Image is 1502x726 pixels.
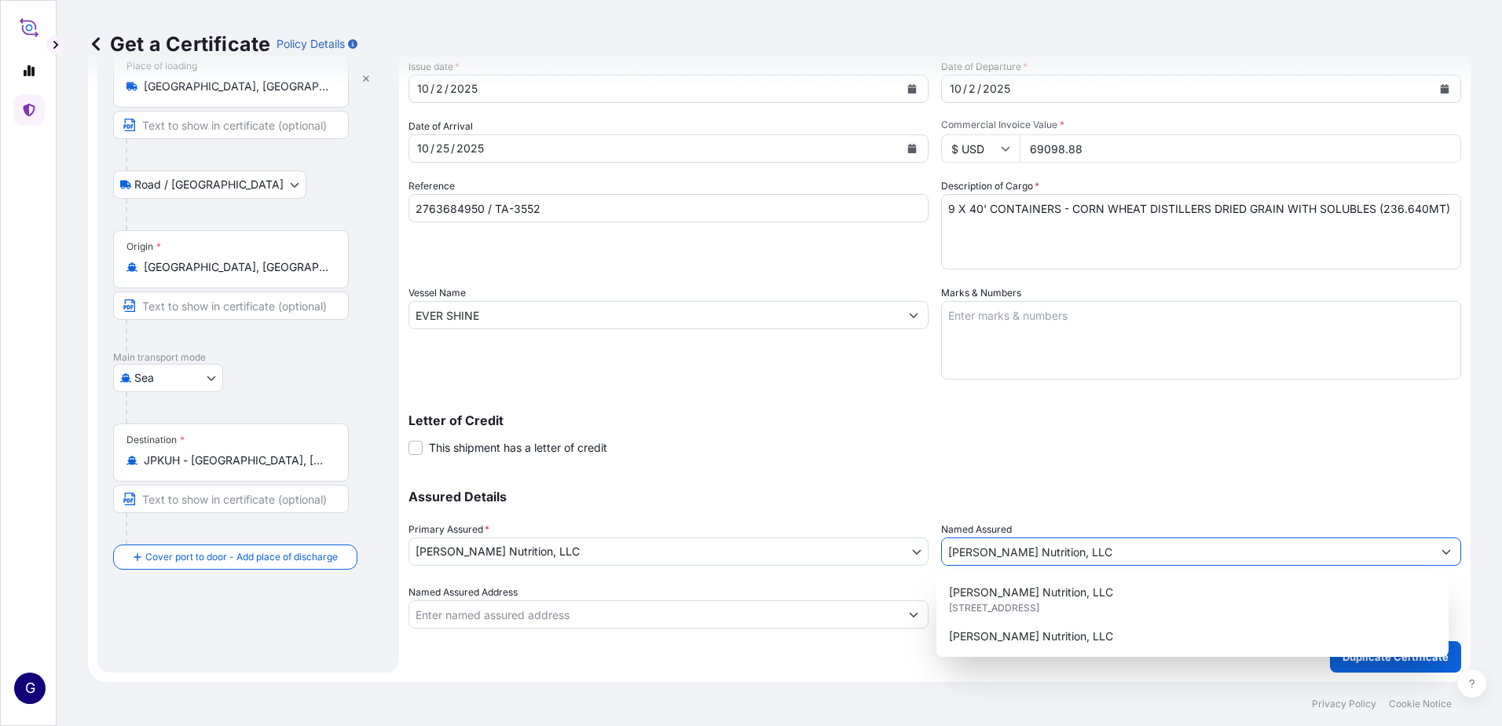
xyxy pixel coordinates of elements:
[967,79,977,98] div: day,
[963,79,967,98] div: /
[977,79,981,98] div: /
[445,79,449,98] div: /
[144,453,329,468] input: Destination
[1432,537,1460,566] button: Show suggestions
[449,79,479,98] div: year,
[899,600,928,629] button: Show suggestions
[144,259,329,275] input: Origin
[134,177,284,192] span: Road / [GEOGRAPHIC_DATA]
[941,194,1461,269] textarea: 3 X 40' CONTAINERS - CORN WHEAT DISTILLERS DRIED GRAIN WITH SOLUBLES (78.880MT)
[941,522,1012,537] label: Named Assured
[899,136,925,161] button: Calendar
[416,139,430,158] div: month,
[113,111,349,139] input: Text to appear on certificate
[134,370,154,386] span: Sea
[408,119,473,134] span: Date of Arrival
[408,490,1461,503] p: Assured Details
[409,301,899,329] input: Type to search vessel name or IMO
[455,139,485,158] div: year,
[430,139,434,158] div: /
[126,240,161,253] div: Origin
[1389,698,1452,710] p: Cookie Notice
[408,414,1461,427] p: Letter of Credit
[145,549,338,565] span: Cover port to door - Add place of discharge
[949,585,1113,600] span: [PERSON_NAME] Nutrition, LLC
[941,285,1021,301] label: Marks & Numbers
[1020,134,1461,163] input: Enter amount
[899,76,925,101] button: Calendar
[941,178,1039,194] label: Description of Cargo
[942,537,1432,566] input: Assured Name
[1343,649,1449,665] p: Duplicate Certificate
[899,301,928,329] button: Show suggestions
[451,139,455,158] div: /
[277,36,345,52] p: Policy Details
[1312,698,1376,710] p: Privacy Policy
[88,31,270,57] p: Get a Certificate
[429,440,607,456] span: This shipment has a letter of credit
[948,79,963,98] div: month,
[113,485,349,513] input: Text to appear on certificate
[25,680,35,696] span: G
[430,79,434,98] div: /
[434,139,451,158] div: day,
[941,119,1461,131] span: Commercial Invoice Value
[949,629,1113,644] span: [PERSON_NAME] Nutrition, LLC
[409,600,899,629] input: Named Assured Address
[943,578,1443,651] div: Suggestions
[113,170,306,199] button: Select transport
[981,79,1012,98] div: year,
[416,79,430,98] div: month,
[113,364,223,392] button: Select transport
[434,79,445,98] div: day,
[416,544,580,559] span: [PERSON_NAME] Nutrition, LLC
[408,194,929,222] input: Enter booking reference
[408,585,518,600] label: Named Assured Address
[408,522,489,537] span: Primary Assured
[126,434,185,446] div: Destination
[113,351,383,364] p: Main transport mode
[408,285,466,301] label: Vessel Name
[408,178,455,194] label: Reference
[1432,76,1457,101] button: Calendar
[113,291,349,320] input: Text to appear on certificate
[949,600,1039,616] span: [STREET_ADDRESS]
